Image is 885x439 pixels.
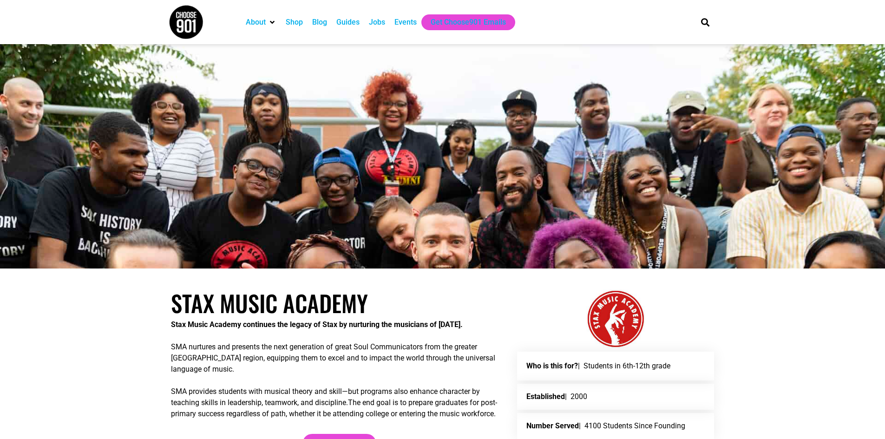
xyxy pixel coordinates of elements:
[312,17,327,28] a: Blog
[526,422,705,430] p: | 4100 Students Since Founding
[241,14,281,30] div: About
[526,421,579,430] strong: Number Served
[171,320,463,329] strong: Stax Music Academy continues the legacy of Stax by nurturing the musicians of [DATE].
[526,361,578,370] strong: Who is this for?
[526,393,705,400] p: | 2000
[697,14,713,30] div: Search
[171,289,508,317] h1: STAX MUSIC ACADEMY
[336,17,360,28] a: Guides
[286,17,303,28] a: Shop
[526,392,565,401] strong: Established
[369,17,385,28] a: Jobs
[394,17,417,28] a: Events
[171,342,495,373] span: SMA nurtures and presents the next generation of great Soul Communicators from the greater [GEOGR...
[171,387,480,407] span: SMA provides students with musical theory and skill—but programs also enhance character by teachi...
[431,17,506,28] a: Get Choose901 Emails
[526,361,705,371] p: | Students in 6th-12th grade
[241,14,685,30] nav: Main nav
[246,17,266,28] a: About
[171,398,497,418] span: The end goal is to prepare graduates for post-primary success regardless of path, whether it be a...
